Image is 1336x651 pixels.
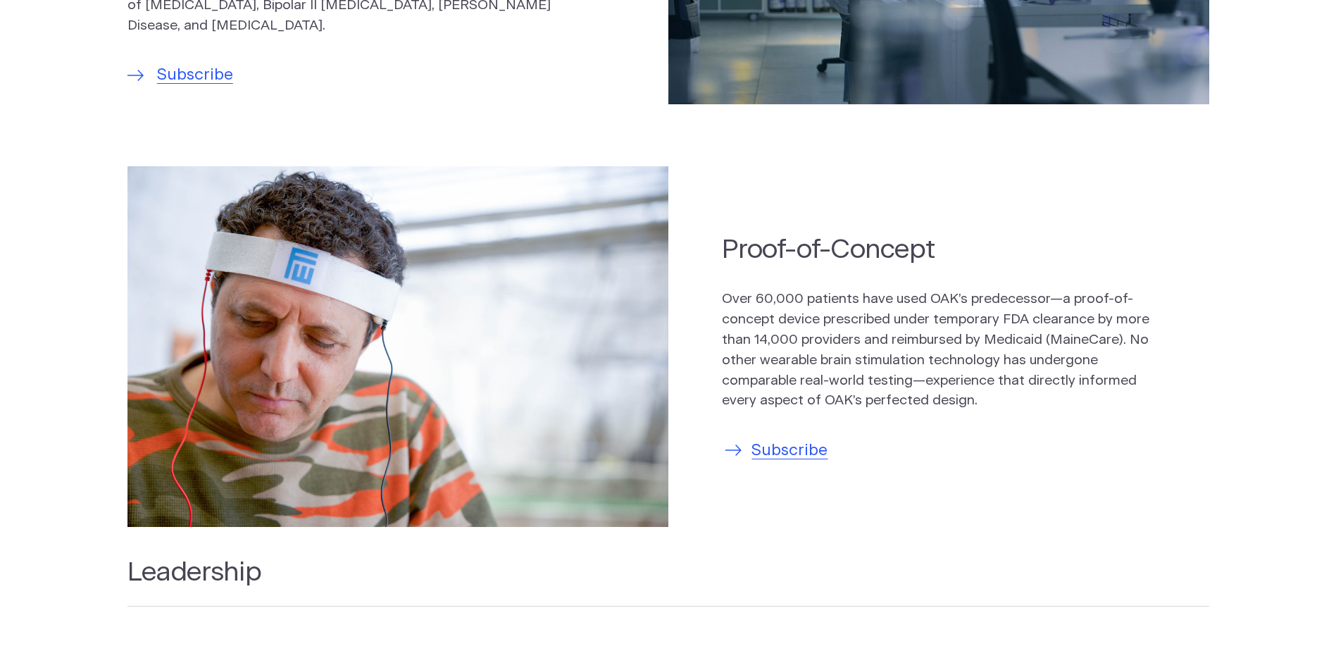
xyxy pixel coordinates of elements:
h2: Leadership [127,554,1209,607]
h2: Proof-of-Concept [722,232,1154,268]
span: Subscribe [751,439,828,463]
span: Subscribe [157,63,233,87]
a: Subscribe [127,63,233,87]
p: Over 60,000 patients have used OAK’s predecessor—a proof-of-concept device prescribed under tempo... [722,290,1154,411]
a: Subscribe [722,439,828,463]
